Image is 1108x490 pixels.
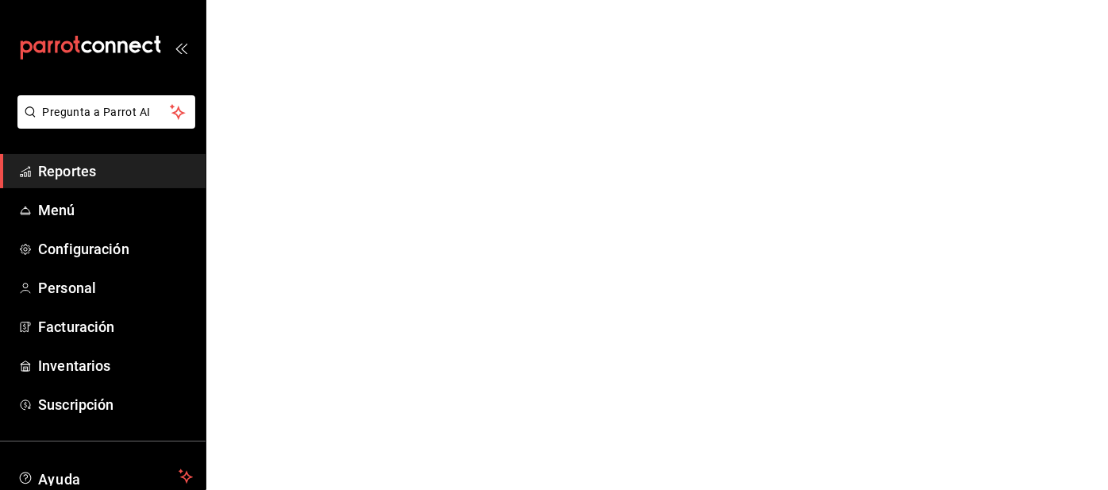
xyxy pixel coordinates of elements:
[38,199,193,221] span: Menú
[38,316,193,338] span: Facturación
[43,104,171,121] span: Pregunta a Parrot AI
[38,394,193,415] span: Suscripción
[17,95,195,129] button: Pregunta a Parrot AI
[38,355,193,376] span: Inventarios
[38,238,193,260] span: Configuración
[175,41,187,54] button: open_drawer_menu
[38,467,172,486] span: Ayuda
[38,277,193,299] span: Personal
[11,115,195,132] a: Pregunta a Parrot AI
[38,160,193,182] span: Reportes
